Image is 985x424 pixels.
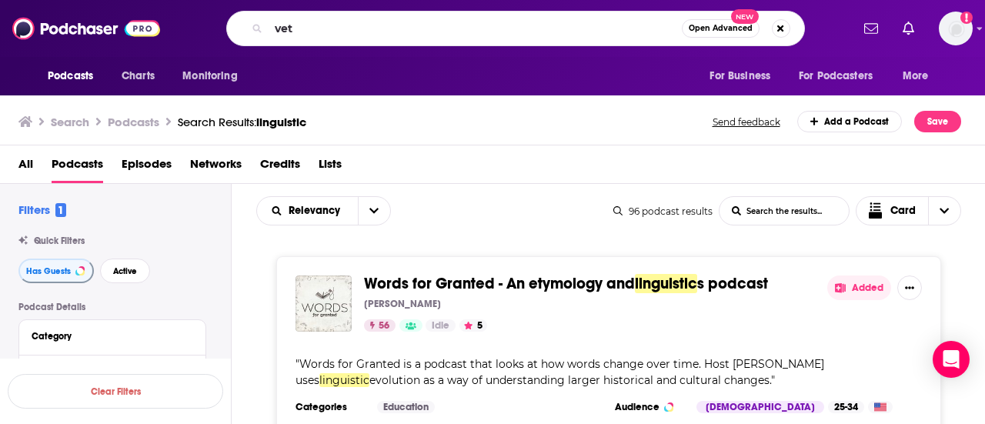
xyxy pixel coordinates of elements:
div: 96 podcast results [613,205,713,217]
a: Lists [319,152,342,183]
span: For Business [710,65,770,87]
span: Podcasts [48,65,93,87]
a: Words for Granted - An etymology andlinguistics podcast [364,275,768,292]
button: Send feedback [708,115,785,129]
span: Relevancy [289,205,346,216]
span: s podcast [697,274,768,293]
span: Quick Filters [34,235,85,246]
button: Open AdvancedNew [682,19,760,38]
button: Save [914,111,961,132]
p: Podcast Details [18,302,206,312]
a: Add a Podcast [797,111,903,132]
span: For Podcasters [799,65,873,87]
button: Choose View [856,196,962,225]
button: Category [32,326,193,346]
a: 56 [364,319,396,332]
span: linguistic [319,373,369,387]
div: Category [32,331,183,342]
span: Monitoring [182,65,237,87]
span: 1 [55,203,66,217]
a: Idle [426,319,456,332]
img: Podchaser - Follow, Share and Rate Podcasts [12,14,160,43]
span: Idle [432,319,449,334]
button: Added [827,275,891,300]
div: Open Intercom Messenger [933,341,970,378]
a: Networks [190,152,242,183]
span: Open Advanced [689,25,753,32]
span: Has Guests [26,267,71,275]
svg: Add a profile image [960,12,973,24]
button: open menu [257,205,358,216]
span: More [903,65,929,87]
span: Active [113,267,137,275]
a: Charts [112,62,164,91]
span: 56 [379,319,389,334]
span: Words for Granted - An etymology and [364,274,635,293]
img: User Profile [939,12,973,45]
div: Search Results: [178,115,306,129]
a: Show notifications dropdown [858,15,884,42]
span: Words for Granted is a podcast that looks at how words change over time. Host [PERSON_NAME] uses [295,357,824,387]
span: Charts [122,65,155,87]
a: Episodes [122,152,172,183]
span: evolution as a way of understanding larger historical and cultural changes. [369,373,771,387]
button: open menu [37,62,113,91]
span: New [731,9,759,24]
span: Logged in as tfnewsroom [939,12,973,45]
a: Education [377,401,435,413]
button: open menu [358,197,390,225]
a: All [18,152,33,183]
button: open menu [699,62,790,91]
h3: Categories [295,401,365,413]
a: Show notifications dropdown [897,15,920,42]
div: [DEMOGRAPHIC_DATA] [696,401,824,413]
button: open menu [892,62,948,91]
button: 5 [459,319,487,332]
a: Search Results:linguistic [178,115,306,129]
h3: Podcasts [108,115,159,129]
a: Podcasts [52,152,103,183]
p: [PERSON_NAME] [364,298,441,310]
span: linguistic [635,274,697,293]
h2: Choose List sort [256,196,391,225]
div: 25-34 [828,401,864,413]
h2: Filters [18,202,66,217]
button: open menu [789,62,895,91]
input: Search podcasts, credits, & more... [269,16,682,41]
span: linguistic [256,115,306,129]
button: Active [100,259,150,283]
button: Clear Filters [8,374,223,409]
span: Card [890,205,916,216]
button: Show More Button [897,275,922,300]
button: Show profile menu [939,12,973,45]
a: Credits [260,152,300,183]
h3: Audience [615,401,684,413]
span: " " [295,357,824,387]
div: Search podcasts, credits, & more... [226,11,805,46]
button: open menu [172,62,257,91]
h3: Search [51,115,89,129]
button: Has Guests [18,259,94,283]
img: Words for Granted - An etymology and linguistics podcast [295,275,352,332]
